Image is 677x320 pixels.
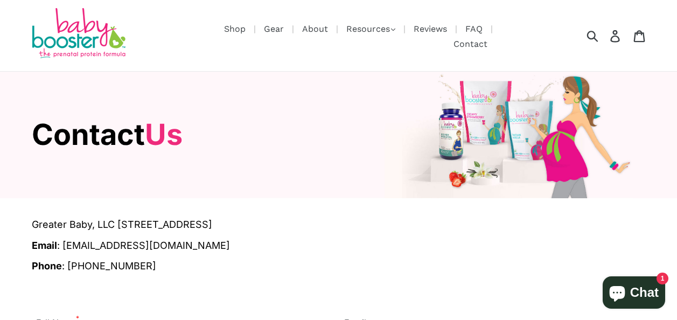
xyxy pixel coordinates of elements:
a: Contact [448,37,493,51]
span: Contact [32,117,183,152]
a: Reviews [408,22,452,36]
span: : [PHONE_NUMBER] [32,260,156,272]
button: Resources [341,21,401,37]
a: FAQ [460,22,488,36]
inbox-online-store-chat: Shopify online store chat [599,276,668,311]
span: Us [145,117,183,152]
a: Gear [259,22,289,36]
a: Email: [EMAIL_ADDRESS][DOMAIN_NAME] [32,240,230,251]
img: Baby Booster Prenatal Protein Supplements [30,8,127,60]
span: Greater Baby, LLC [STREET_ADDRESS] [32,217,646,233]
span: : [EMAIL_ADDRESS][DOMAIN_NAME] [32,240,230,251]
a: About [297,22,333,36]
a: Phone: [PHONE_NUMBER] [32,260,156,272]
b: Phone [32,260,62,272]
input: Search [590,24,620,47]
a: Shop [219,22,251,36]
b: Email [32,240,57,251]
